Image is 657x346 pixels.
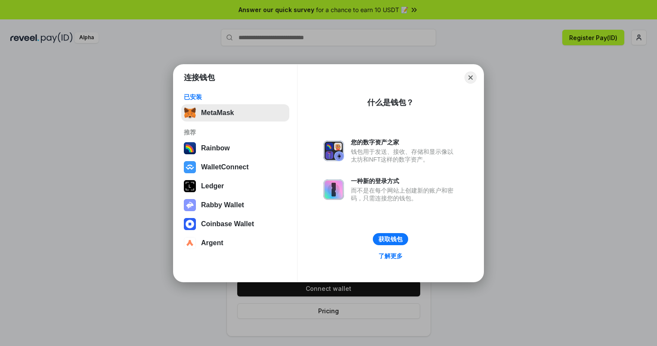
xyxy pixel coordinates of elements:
div: 您的数字资产之家 [351,138,458,146]
button: MetaMask [181,104,289,122]
div: Rabby Wallet [201,201,244,209]
img: svg+xml,%3Csvg%20width%3D%2228%22%20height%3D%2228%22%20viewBox%3D%220%200%2028%2028%22%20fill%3D... [184,218,196,230]
img: svg+xml,%3Csvg%20xmlns%3D%22http%3A%2F%2Fwww.w3.org%2F2000%2Fsvg%22%20fill%3D%22none%22%20viewBox... [184,199,196,211]
button: 获取钱包 [373,233,408,245]
button: Rainbow [181,140,289,157]
div: Rainbow [201,144,230,152]
div: 已安装 [184,93,287,101]
div: 一种新的登录方式 [351,177,458,185]
div: 而不是在每个网站上创建新的账户和密码，只需连接您的钱包。 [351,187,458,202]
button: Argent [181,234,289,252]
div: 钱包用于发送、接收、存储和显示像以太坊和NFT这样的数字资产。 [351,148,458,163]
div: Coinbase Wallet [201,220,254,228]
img: svg+xml,%3Csvg%20width%3D%2228%22%20height%3D%2228%22%20viewBox%3D%220%200%2028%2028%22%20fill%3D... [184,161,196,173]
button: WalletConnect [181,159,289,176]
img: svg+xml,%3Csvg%20xmlns%3D%22http%3A%2F%2Fwww.w3.org%2F2000%2Fsvg%22%20fill%3D%22none%22%20viewBox... [323,140,344,161]
img: svg+xml,%3Csvg%20width%3D%22120%22%20height%3D%22120%22%20viewBox%3D%220%200%20120%20120%22%20fil... [184,142,196,154]
div: 获取钱包 [378,235,403,243]
div: WalletConnect [201,163,249,171]
button: Close [465,72,477,84]
div: 什么是钱包？ [367,97,414,108]
img: svg+xml,%3Csvg%20xmlns%3D%22http%3A%2F%2Fwww.w3.org%2F2000%2Fsvg%22%20fill%3D%22none%22%20viewBox... [323,179,344,200]
button: Rabby Wallet [181,196,289,214]
button: Coinbase Wallet [181,215,289,233]
div: 了解更多 [378,252,403,260]
img: svg+xml,%3Csvg%20width%3D%2228%22%20height%3D%2228%22%20viewBox%3D%220%200%2028%2028%22%20fill%3D... [184,237,196,249]
img: svg+xml,%3Csvg%20fill%3D%22none%22%20height%3D%2233%22%20viewBox%3D%220%200%2035%2033%22%20width%... [184,107,196,119]
button: Ledger [181,178,289,195]
div: MetaMask [201,109,234,117]
a: 了解更多 [373,250,408,262]
h1: 连接钱包 [184,72,215,83]
div: 推荐 [184,128,287,136]
div: Ledger [201,182,224,190]
img: svg+xml,%3Csvg%20xmlns%3D%22http%3A%2F%2Fwww.w3.org%2F2000%2Fsvg%22%20width%3D%2228%22%20height%3... [184,180,196,192]
div: Argent [201,239,223,247]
